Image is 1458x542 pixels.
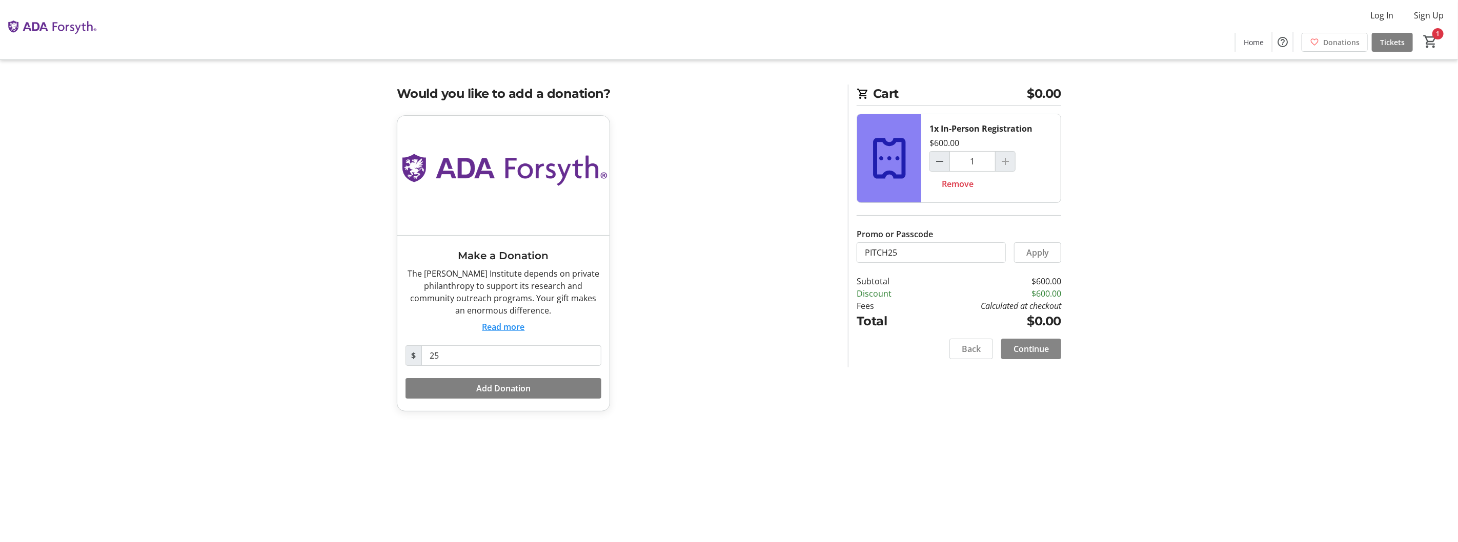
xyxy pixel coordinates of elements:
[406,248,601,263] h3: Make a Donation
[1014,343,1049,355] span: Continue
[421,345,601,366] input: Donation Amount
[857,242,1006,263] input: Enter promo or passcode
[1014,242,1061,263] button: Apply
[857,275,919,287] td: Subtotal
[1026,246,1049,259] span: Apply
[1302,33,1368,52] a: Donations
[930,152,949,171] button: Decrement by one
[1236,33,1272,52] a: Home
[476,382,531,394] span: Add Donation
[929,137,959,149] div: $600.00
[406,345,422,366] span: $
[929,174,986,194] button: Remove
[949,151,996,172] input: In-Person Registration Quantity
[1414,9,1444,22] span: Sign Up
[857,85,1061,106] h2: Cart
[1272,32,1293,52] button: Help
[1406,7,1452,24] button: Sign Up
[919,300,1061,312] td: Calculated at checkout
[406,267,601,317] div: The [PERSON_NAME] Institute depends on private philanthropy to support its research and community...
[1380,37,1405,48] span: Tickets
[397,116,610,235] img: Make a Donation
[919,312,1061,330] td: $0.00
[406,378,601,399] button: Add Donation
[1244,37,1264,48] span: Home
[397,85,836,103] h2: Would you like to add a donation?
[929,122,1032,135] div: 1x In-Person Registration
[857,228,933,240] label: Promo or Passcode
[1027,85,1062,103] span: $0.00
[962,343,981,355] span: Back
[1323,37,1360,48] span: Donations
[919,275,1061,287] td: $600.00
[919,287,1061,300] td: $600.00
[857,300,919,312] td: Fees
[1370,9,1393,22] span: Log In
[942,178,974,190] span: Remove
[1421,32,1440,51] button: Cart
[857,287,919,300] td: Discount
[1362,7,1402,24] button: Log In
[1372,33,1413,52] a: Tickets
[6,4,97,55] img: The ADA Forsyth Institute's Logo
[482,321,525,333] button: Read more
[949,339,993,359] button: Back
[857,312,919,330] td: Total
[1001,339,1061,359] button: Continue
